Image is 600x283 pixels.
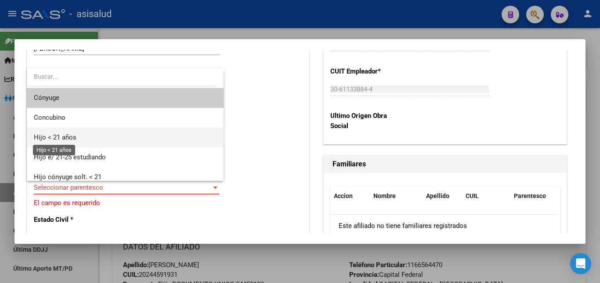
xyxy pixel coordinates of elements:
[34,94,59,102] span: Cónyuge
[570,253,591,274] div: Open Intercom Messenger
[34,114,65,121] span: Concubino
[34,153,106,161] span: Hijo e/ 21-25 estudiando
[34,173,101,181] span: Hijo cónyuge solt. < 21
[27,67,216,86] input: dropdown search
[34,133,76,141] span: Hijo < 21 años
